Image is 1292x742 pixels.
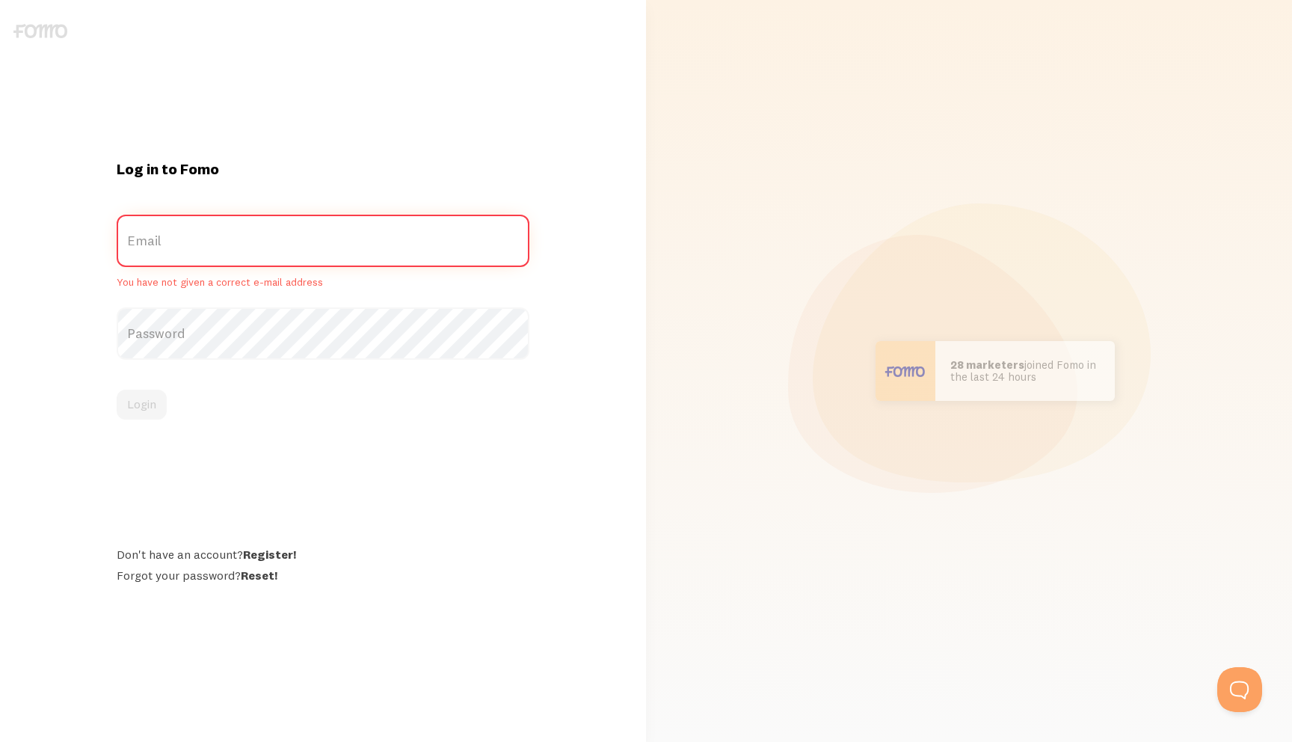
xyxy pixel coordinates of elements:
span: You have not given a correct e-mail address [117,276,529,289]
iframe: Help Scout Beacon - Open [1217,667,1262,712]
label: Email [117,215,529,267]
img: fomo-logo-gray-b99e0e8ada9f9040e2984d0d95b3b12da0074ffd48d1e5cb62ac37fc77b0b268.svg [13,24,67,38]
b: 28 marketers [950,358,1024,372]
a: Register! [243,547,296,562]
h1: Log in to Fomo [117,159,529,179]
img: User avatar [876,341,935,401]
label: Password [117,307,529,360]
a: Reset! [241,568,277,583]
p: joined Fomo in the last 24 hours [950,359,1100,384]
div: Don't have an account? [117,547,529,562]
div: Forgot your password? [117,568,529,583]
